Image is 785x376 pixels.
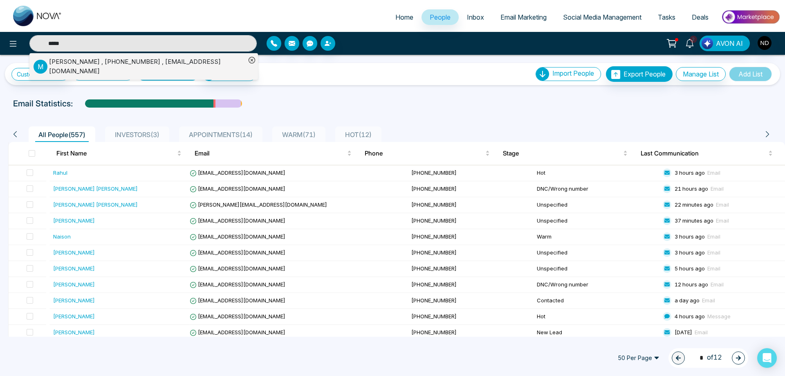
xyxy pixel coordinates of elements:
span: All People ( 557 ) [35,131,89,139]
span: [PERSON_NAME][EMAIL_ADDRESS][DOMAIN_NAME] [190,201,327,208]
a: People [422,9,459,25]
button: AVON AI [700,36,750,51]
img: Nova CRM Logo [13,6,62,26]
span: [EMAIL_ADDRESS][DOMAIN_NAME] [190,313,285,320]
span: 50 Per Page [612,351,665,365]
span: [PHONE_NUMBER] [411,329,457,335]
div: Open Intercom Messenger [757,348,777,368]
div: [PERSON_NAME] , [PHONE_NUMBER] , [EMAIL_ADDRESS][DOMAIN_NAME] [49,57,246,76]
div: [PERSON_NAME] [53,312,95,320]
span: [PHONE_NUMBER] [411,217,457,224]
span: Social Media Management [563,13,641,21]
span: [PHONE_NUMBER] [411,265,457,272]
td: Warm [534,229,659,245]
span: APPOINTMENTS ( 14 ) [186,131,256,139]
span: INVESTORS ( 3 ) [112,131,163,139]
button: Export People [606,66,673,82]
span: Email [702,297,715,304]
a: Tasks [650,9,684,25]
a: Custom Filter [11,68,69,81]
span: of 12 [695,352,722,363]
td: DNC/Wrong number [534,181,659,197]
span: 3 hours ago [675,233,705,240]
span: Email [716,201,729,208]
td: DNC/Wrong number [534,277,659,293]
td: Unspecified [534,213,659,229]
span: [EMAIL_ADDRESS][DOMAIN_NAME] [190,249,285,256]
span: [PHONE_NUMBER] [411,297,457,304]
span: [EMAIL_ADDRESS][DOMAIN_NAME] [190,329,285,335]
span: [PHONE_NUMBER] [411,249,457,256]
span: Email [707,169,720,176]
span: WARM ( 71 ) [279,131,319,139]
span: 4 hours ago [675,313,705,320]
th: Phone [358,142,496,165]
span: Tasks [658,13,675,21]
span: Email [711,185,724,192]
span: [PHONE_NUMBER] [411,169,457,176]
span: [EMAIL_ADDRESS][DOMAIN_NAME] [190,233,285,240]
span: Home [395,13,413,21]
a: Social Media Management [555,9,650,25]
span: Email [711,281,724,288]
div: Rahul [53,169,67,177]
img: User Avatar [758,36,772,50]
p: M [34,60,47,74]
span: [PHONE_NUMBER] [411,233,457,240]
p: Email Statistics: [13,97,73,110]
div: [PERSON_NAME] [53,248,95,257]
span: Phone [365,149,484,158]
span: [EMAIL_ADDRESS][DOMAIN_NAME] [190,297,285,304]
span: Email [707,249,720,256]
img: Market-place.gif [721,8,780,26]
span: Email [707,265,720,272]
span: Import People [552,69,594,77]
th: Last Communication [634,142,785,165]
span: 5 hours ago [675,265,705,272]
span: [PHONE_NUMBER] [411,281,457,288]
td: Hot [534,165,659,181]
span: [EMAIL_ADDRESS][DOMAIN_NAME] [190,217,285,224]
td: Unspecified [534,197,659,213]
div: [PERSON_NAME] [53,280,95,288]
span: 37 minutes ago [675,217,713,224]
span: AVON AI [716,38,743,48]
span: 21 hours ago [675,185,708,192]
button: Manage List [676,67,726,81]
div: [PERSON_NAME] [53,296,95,304]
div: [PERSON_NAME] [53,328,95,336]
span: [PHONE_NUMBER] [411,201,457,208]
span: First Name [56,149,175,158]
div: Naison [53,232,71,241]
span: HOT ( 12 ) [342,131,375,139]
span: Message [707,313,731,320]
a: Deals [684,9,717,25]
span: [EMAIL_ADDRESS][DOMAIN_NAME] [190,185,285,192]
td: Contacted [534,293,659,309]
span: Email Marketing [500,13,547,21]
span: a day ago [675,297,700,304]
a: Inbox [459,9,492,25]
span: Email [716,217,729,224]
span: Inbox [467,13,484,21]
span: 3 hours ago [675,169,705,176]
td: Unspecified [534,261,659,277]
span: [EMAIL_ADDRESS][DOMAIN_NAME] [190,281,285,288]
td: Hot [534,309,659,325]
span: Email [707,233,720,240]
a: Email Marketing [492,9,555,25]
span: 12 hours ago [675,281,708,288]
span: [PHONE_NUMBER] [411,185,457,192]
span: Email [195,149,345,158]
th: First Name [50,142,188,165]
td: New Lead [534,325,659,341]
span: People [430,13,451,21]
span: Deals [692,13,709,21]
span: [PHONE_NUMBER] [411,313,457,320]
div: [PERSON_NAME] [PERSON_NAME] [53,185,138,193]
th: Stage [496,142,635,165]
div: [PERSON_NAME] [PERSON_NAME] [53,200,138,209]
span: 22 minutes ago [675,201,713,208]
a: Home [387,9,422,25]
img: Lead Flow [702,38,713,49]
